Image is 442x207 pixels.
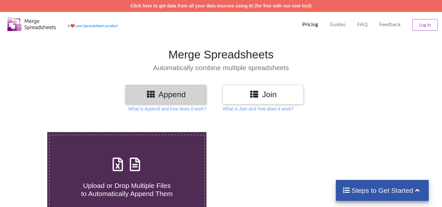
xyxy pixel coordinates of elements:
h3: Append [130,90,202,99]
a: AheartLove Spreadsheets product [68,24,118,28]
p: What is Append and how does it work? [128,106,206,112]
h4: Steps to Get Started [342,186,422,194]
span: Feedback [379,22,401,27]
p: What is Join and how does it work? [223,106,293,112]
span: Upload or Drop Multiple Files to Automatically Append Them [81,182,173,197]
h3: Join [227,90,299,99]
img: Logo.png [7,17,56,31]
span: heart [70,24,75,28]
a: Click here to get data from all your data sources using AI (for free with our new tool) [130,3,312,8]
p: FAQ [357,21,368,28]
p: Guides [330,21,346,28]
button: Log In [412,19,438,31]
p: Pricing [302,21,318,28]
